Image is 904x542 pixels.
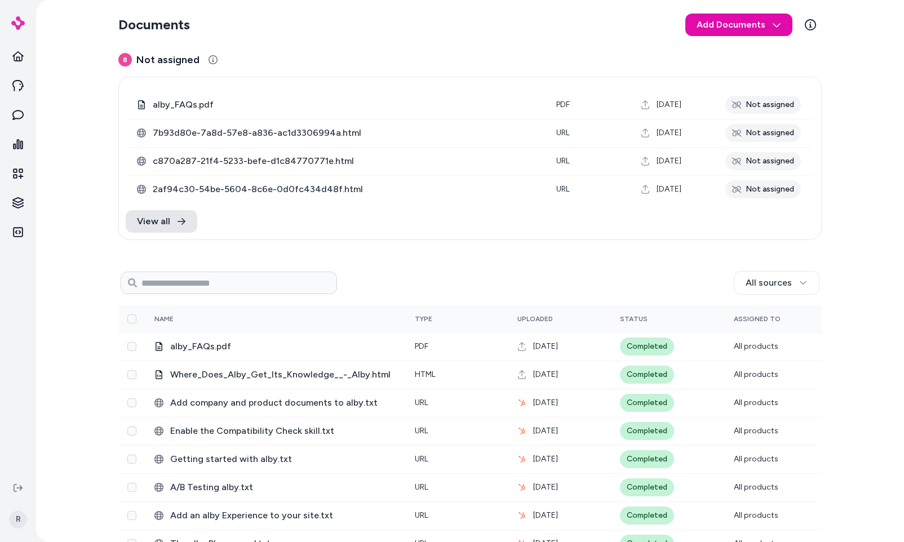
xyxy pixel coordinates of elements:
[415,315,432,323] span: Type
[170,424,397,438] span: Enable the Compatibility Check skill.txt
[734,482,778,492] span: All products
[415,482,428,492] span: URL
[153,183,538,196] span: 2af94c30-54be-5604-8c6e-0d0fc434d48f.html
[734,454,778,464] span: All products
[415,426,428,436] span: URL
[620,315,648,323] span: Status
[620,366,674,384] div: Completed
[556,156,570,166] span: URL
[137,215,170,228] span: View all
[170,481,397,494] span: A/B Testing alby.txt
[154,509,397,522] div: Add an alby Experience to your site.txt
[137,183,538,196] div: 2af94c30-54be-5604-8c6e-0d0fc434d48f.html
[154,481,397,494] div: A/B Testing alby.txt
[170,452,397,466] span: Getting started with alby.txt
[685,14,792,36] button: Add Documents
[127,398,136,407] button: Select row
[118,53,132,66] span: 8
[137,126,538,140] div: 7b93d80e-7a8d-57e8-a836-ac1d3306994a.html
[127,511,136,520] button: Select row
[153,154,538,168] span: c870a287-21f4-5233-befe-d1c84770771e.html
[725,124,801,142] div: Not assigned
[734,370,778,379] span: All products
[533,341,558,352] span: [DATE]
[415,510,428,520] span: URL
[154,424,397,438] div: Enable the Compatibility Check skill.txt
[734,510,778,520] span: All products
[11,16,25,30] img: alby Logo
[620,450,674,468] div: Completed
[620,337,674,356] div: Completed
[556,128,570,137] span: URL
[415,341,428,351] span: pdf
[154,396,397,410] div: Add company and product documents to alby.txt
[734,398,778,407] span: All products
[734,271,819,295] button: All sources
[127,342,136,351] button: Select row
[136,52,200,68] span: Not assigned
[154,340,397,353] div: alby_FAQs.pdf
[127,370,136,379] button: Select row
[415,370,436,379] span: html
[533,397,558,408] span: [DATE]
[734,426,778,436] span: All products
[657,184,681,195] span: [DATE]
[170,396,397,410] span: Add company and product documents to alby.txt
[9,510,27,528] span: R
[517,315,553,323] span: Uploaded
[153,126,538,140] span: 7b93d80e-7a8d-57e8-a836-ac1d3306994a.html
[746,276,792,290] span: All sources
[620,394,674,412] div: Completed
[118,16,190,34] h2: Documents
[126,210,197,233] a: View all
[533,482,558,493] span: [DATE]
[657,156,681,167] span: [DATE]
[153,98,538,112] span: alby_FAQs.pdf
[734,341,778,351] span: All products
[533,510,558,521] span: [DATE]
[556,184,570,194] span: URL
[154,452,397,466] div: Getting started with alby.txt
[137,154,538,168] div: c870a287-21f4-5233-befe-d1c84770771e.html
[620,422,674,440] div: Completed
[127,427,136,436] button: Select row
[127,314,136,323] button: Select all
[657,127,681,139] span: [DATE]
[137,98,538,112] div: alby_FAQs.pdf
[556,100,570,109] span: pdf
[7,501,29,537] button: R
[725,152,801,170] div: Not assigned
[657,99,681,110] span: [DATE]
[725,180,801,198] div: Not assigned
[127,455,136,464] button: Select row
[533,425,558,437] span: [DATE]
[170,340,397,353] span: alby_FAQs.pdf
[734,315,781,323] span: Assigned To
[620,507,674,525] div: Completed
[170,368,397,381] span: Where_Does_Alby_Get_Its_Knowledge__-_Alby.html
[415,398,428,407] span: URL
[533,454,558,465] span: [DATE]
[533,369,558,380] span: [DATE]
[154,368,397,381] div: Where_Does_Alby_Get_Its_Knowledge__-_Alby.html
[170,509,397,522] span: Add an alby Experience to your site.txt
[154,314,239,323] div: Name
[127,483,136,492] button: Select row
[620,478,674,496] div: Completed
[725,96,801,114] div: Not assigned
[415,454,428,464] span: URL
